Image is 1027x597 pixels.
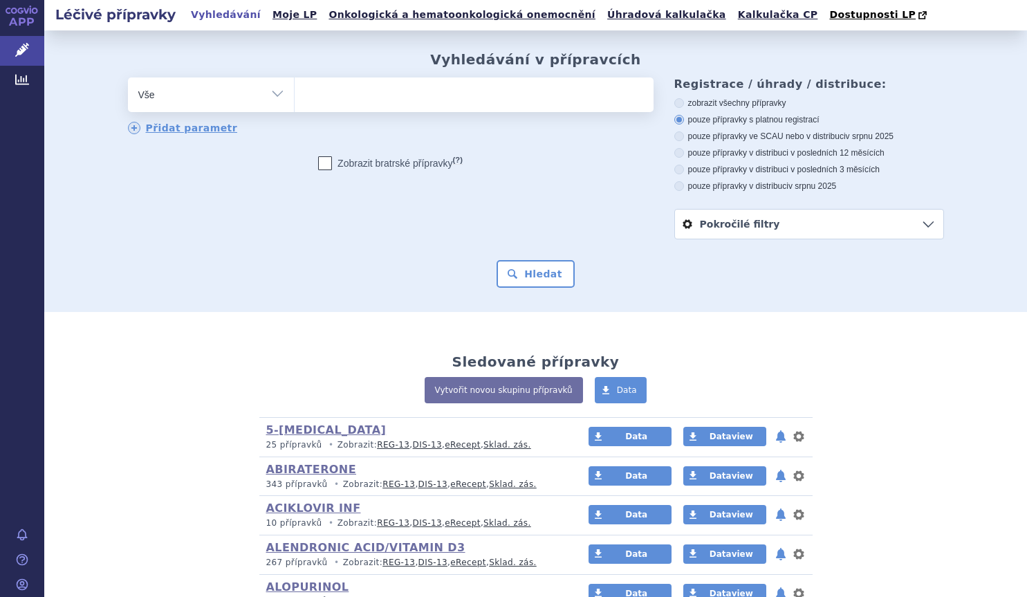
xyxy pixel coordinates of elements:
i: • [331,557,343,569]
a: DIS-13 [418,558,447,567]
span: Dataview [710,471,753,481]
label: zobrazit všechny přípravky [674,98,944,109]
a: ALENDRONIC ACID/VITAMIN D3 [266,541,465,554]
span: v srpnu 2025 [846,131,894,141]
p: Zobrazit: , , , [266,439,563,451]
span: 25 přípravků [266,440,322,450]
a: eRecept [450,479,486,489]
a: Přidat parametr [128,122,238,134]
a: Vytvořit novou skupinu přípravků [425,377,583,403]
abbr: (?) [453,156,463,165]
a: Data [589,466,672,486]
span: Data [625,510,647,520]
p: Zobrazit: , , , [266,557,563,569]
span: Data [617,385,637,395]
a: Sklad. zás. [483,518,531,528]
span: Data [625,549,647,559]
a: Dataview [683,505,766,524]
button: notifikace [774,428,788,445]
span: Data [625,471,647,481]
span: Data [625,432,647,441]
label: pouze přípravky v distribuci v posledních 3 měsících [674,164,944,175]
a: Dataview [683,427,766,446]
a: Onkologická a hematoonkologická onemocnění [324,6,600,24]
a: ABIRATERONE [266,463,356,476]
a: REG-13 [377,518,409,528]
a: Dataview [683,544,766,564]
a: Pokročilé filtry [675,210,943,239]
span: Dataview [710,510,753,520]
span: v srpnu 2025 [788,181,836,191]
span: Dataview [710,432,753,441]
a: Dataview [683,466,766,486]
a: REG-13 [382,558,415,567]
p: Zobrazit: , , , [266,479,563,490]
a: eRecept [445,440,481,450]
a: REG-13 [377,440,409,450]
a: DIS-13 [418,479,447,489]
a: ACIKLOVIR INF [266,502,361,515]
a: DIS-13 [413,440,442,450]
a: Vyhledávání [187,6,265,24]
button: nastavení [792,468,806,484]
label: pouze přípravky ve SCAU nebo v distribuci [674,131,944,142]
button: notifikace [774,468,788,484]
i: • [325,439,337,451]
h2: Sledované přípravky [452,353,620,370]
h3: Registrace / úhrady / distribuce: [674,77,944,91]
span: Dataview [710,549,753,559]
a: Data [589,427,672,446]
a: eRecept [450,558,486,567]
i: • [325,517,337,529]
button: nastavení [792,546,806,562]
a: Sklad. zás. [489,479,537,489]
button: Hledat [497,260,575,288]
a: Úhradová kalkulačka [603,6,730,24]
span: 267 přípravků [266,558,328,567]
h2: Léčivé přípravky [44,5,187,24]
a: Moje LP [268,6,321,24]
a: Sklad. zás. [489,558,537,567]
span: 10 přípravků [266,518,322,528]
a: 5-[MEDICAL_DATA] [266,423,387,437]
span: 343 přípravků [266,479,328,489]
h2: Vyhledávání v přípravcích [430,51,641,68]
button: nastavení [792,428,806,445]
a: Kalkulačka CP [734,6,822,24]
a: REG-13 [382,479,415,489]
label: pouze přípravky v distribuci v posledních 12 měsících [674,147,944,158]
button: nastavení [792,506,806,523]
a: Data [589,544,672,564]
button: notifikace [774,546,788,562]
a: Dostupnosti LP [825,6,934,25]
label: pouze přípravky s platnou registrací [674,114,944,125]
i: • [331,479,343,490]
a: Data [595,377,647,403]
label: pouze přípravky v distribuci [674,181,944,192]
a: ALOPURINOL [266,580,349,594]
a: Data [589,505,672,524]
a: Sklad. zás. [483,440,531,450]
p: Zobrazit: , , , [266,517,563,529]
button: notifikace [774,506,788,523]
label: Zobrazit bratrské přípravky [318,156,463,170]
a: eRecept [445,518,481,528]
span: Dostupnosti LP [829,9,916,20]
a: DIS-13 [413,518,442,528]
